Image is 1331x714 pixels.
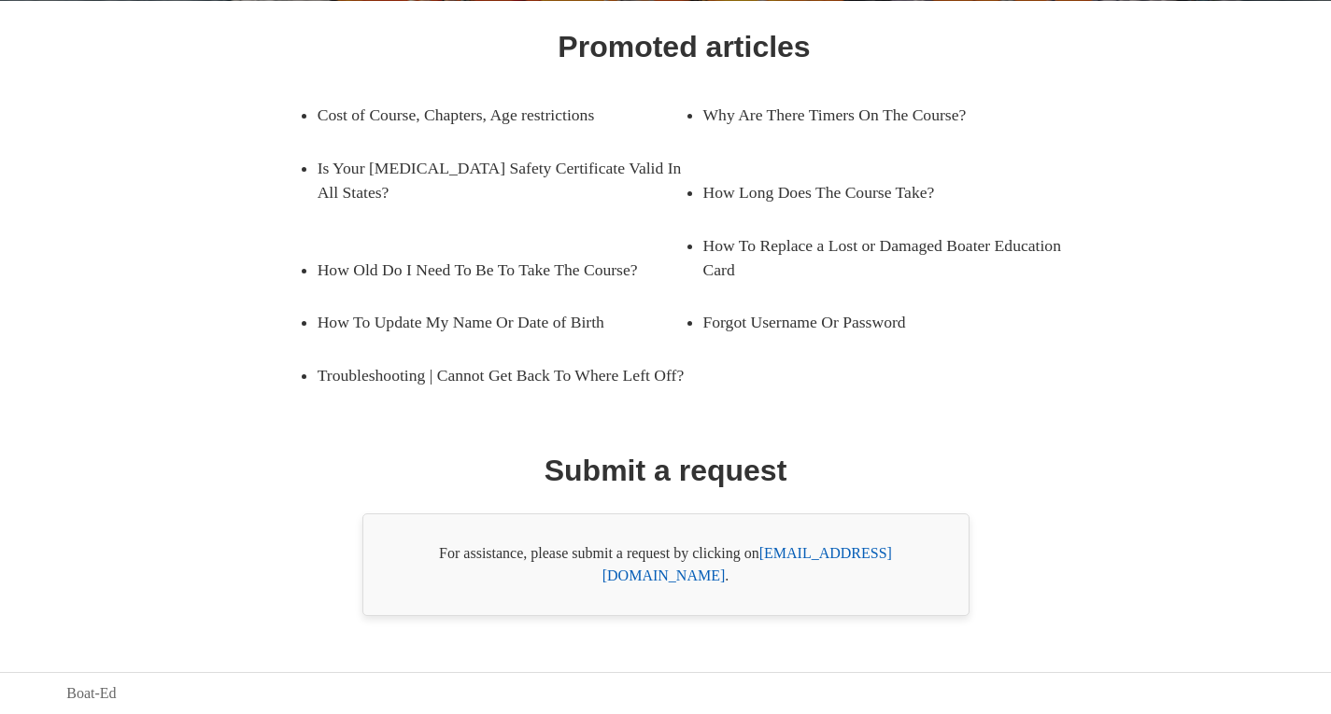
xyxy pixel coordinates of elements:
a: Troubleshooting | Cannot Get Back To Where Left Off? [318,349,685,401]
a: How Long Does The Course Take? [703,166,1042,218]
h1: Submit a request [545,448,787,493]
div: For assistance, please submit a request by clicking on . [362,513,970,616]
a: How To Update My Name Or Date of Birth [318,296,657,348]
a: How To Replace a Lost or Damaged Boater Education Card [703,219,1070,297]
a: Cost of Course, Chapters, Age restrictions [318,89,657,141]
a: Is Your [MEDICAL_DATA] Safety Certificate Valid In All States? [318,142,685,219]
a: Forgot Username Or Password [703,296,1042,348]
h1: Promoted articles [558,24,810,69]
a: Boat-Ed [66,682,116,705]
a: [EMAIL_ADDRESS][DOMAIN_NAME] [602,545,892,583]
a: How Old Do I Need To Be To Take The Course? [318,244,657,296]
a: Why Are There Timers On The Course? [703,89,1042,141]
